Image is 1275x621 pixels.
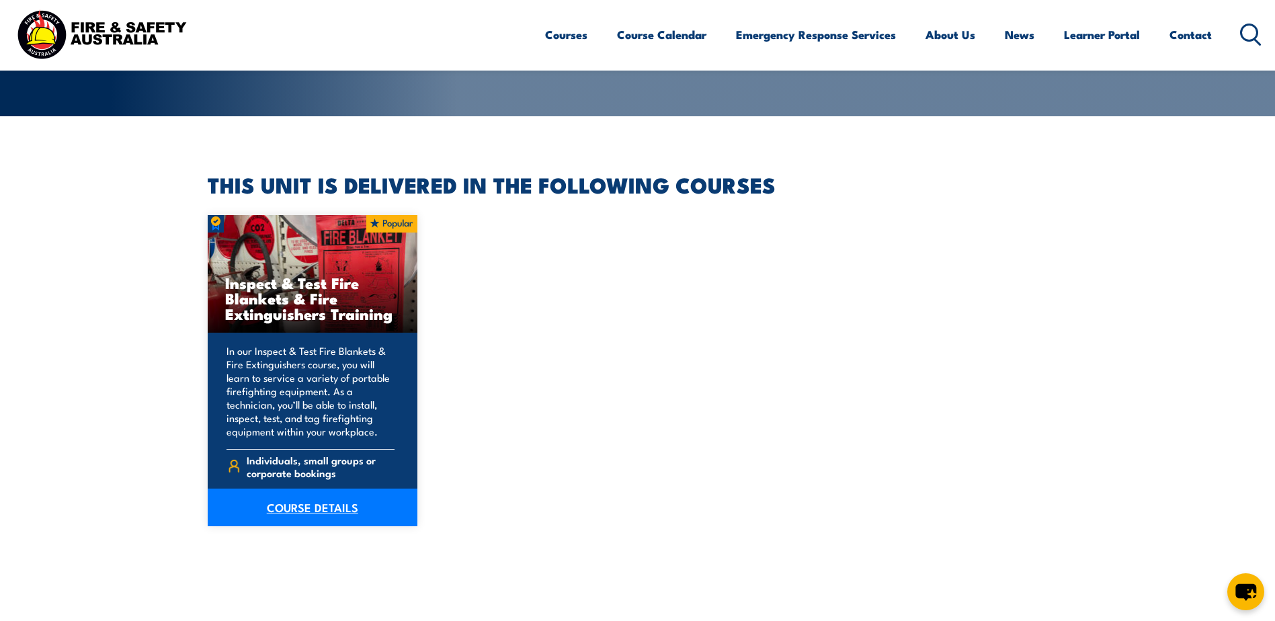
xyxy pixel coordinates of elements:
[736,17,896,52] a: Emergency Response Services
[1227,573,1264,610] button: chat-button
[617,17,706,52] a: Course Calendar
[208,489,418,526] a: COURSE DETAILS
[926,17,975,52] a: About Us
[1005,17,1034,52] a: News
[1169,17,1212,52] a: Contact
[545,17,587,52] a: Courses
[208,175,1068,194] h2: THIS UNIT IS DELIVERED IN THE FOLLOWING COURSES
[247,454,395,479] span: Individuals, small groups or corporate bookings
[225,275,401,321] h3: Inspect & Test Fire Blankets & Fire Extinguishers Training
[1064,17,1140,52] a: Learner Portal
[227,344,395,438] p: In our Inspect & Test Fire Blankets & Fire Extinguishers course, you will learn to service a vari...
